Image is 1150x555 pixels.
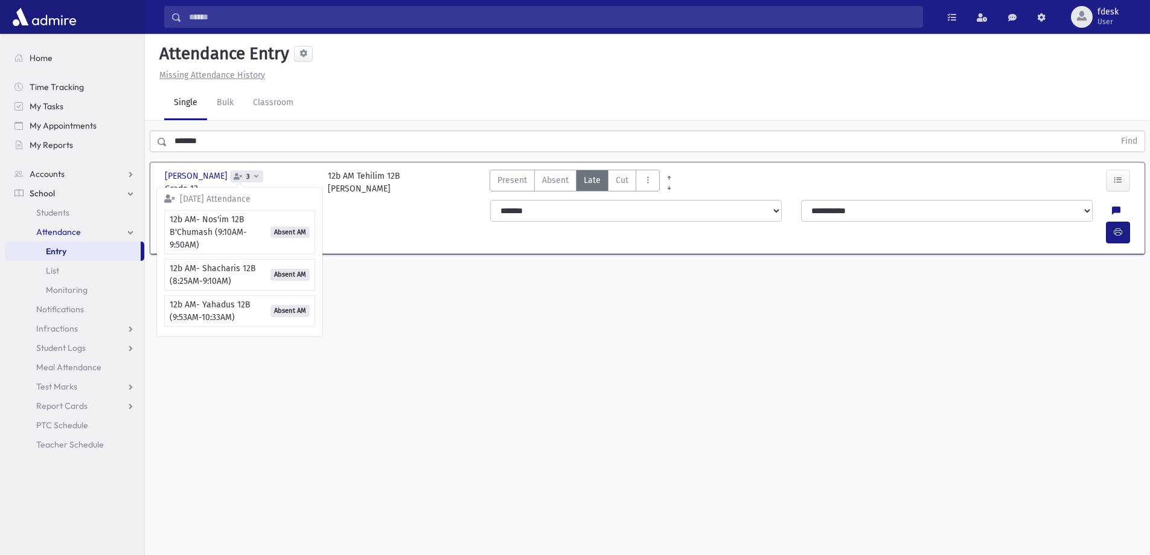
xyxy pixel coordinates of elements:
[36,323,78,334] span: Infractions
[207,86,243,120] a: Bulk
[1097,7,1119,17] span: fdesk
[542,174,569,187] span: Absent
[5,242,141,261] a: Entry
[270,226,310,238] span: Absent AM
[5,300,144,319] a: Notifications
[164,86,207,120] a: Single
[30,82,84,92] span: Time Tracking
[328,170,400,195] div: 12b AM Tehilim 12B [PERSON_NAME]
[497,174,527,187] span: Present
[5,280,144,300] a: Monitoring
[30,168,65,179] span: Accounts
[30,140,73,150] span: My Reports
[10,5,79,29] img: AdmirePro
[180,194,251,204] span: [DATE] Attendance
[616,174,628,187] span: Cut
[46,284,88,295] span: Monitoring
[5,116,144,135] a: My Appointments
[244,173,252,181] span: 3
[36,304,84,315] span: Notifications
[243,86,303,120] a: Classroom
[584,174,601,187] span: Late
[5,415,144,435] a: PTC Schedule
[5,48,144,68] a: Home
[46,265,59,276] span: List
[170,211,266,254] span: 12b AM- Nos'im 12B B'Chumash (9:10AM-9:50AM)
[5,164,144,184] a: Accounts
[36,381,77,392] span: Test Marks
[30,101,63,112] span: My Tasks
[159,70,265,80] u: Missing Attendance History
[30,120,97,131] span: My Appointments
[5,396,144,415] a: Report Cards
[5,184,144,203] a: School
[5,358,144,377] a: Meal Attendance
[1114,131,1145,152] button: Find
[270,305,310,316] span: Absent AM
[36,226,81,237] span: Attendance
[36,400,88,411] span: Report Cards
[36,342,86,353] span: Student Logs
[165,170,230,182] span: [PERSON_NAME]
[5,338,144,358] a: Student Logs
[5,261,144,280] a: List
[36,362,101,373] span: Meal Attendance
[36,420,88,431] span: PTC Schedule
[46,246,66,257] span: Entry
[30,53,53,63] span: Home
[5,319,144,338] a: Infractions
[5,222,144,242] a: Attendance
[5,97,144,116] a: My Tasks
[155,70,265,80] a: Missing Attendance History
[170,260,266,290] span: 12b AM- Shacharis 12B (8:25AM-9:10AM)
[5,377,144,396] a: Test Marks
[30,188,55,199] span: School
[170,296,266,326] span: 12b AM- Yahadus 12B (9:53AM-10:33AM)
[5,435,144,454] a: Teacher Schedule
[490,170,660,195] div: AttTypes
[155,43,289,64] h5: Attendance Entry
[270,269,310,280] span: Absent AM
[36,439,104,450] span: Teacher Schedule
[5,77,144,97] a: Time Tracking
[36,207,69,218] span: Students
[5,203,144,222] a: Students
[1097,17,1119,27] span: User
[165,182,316,195] span: Grade 12
[5,135,144,155] a: My Reports
[182,6,922,28] input: Search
